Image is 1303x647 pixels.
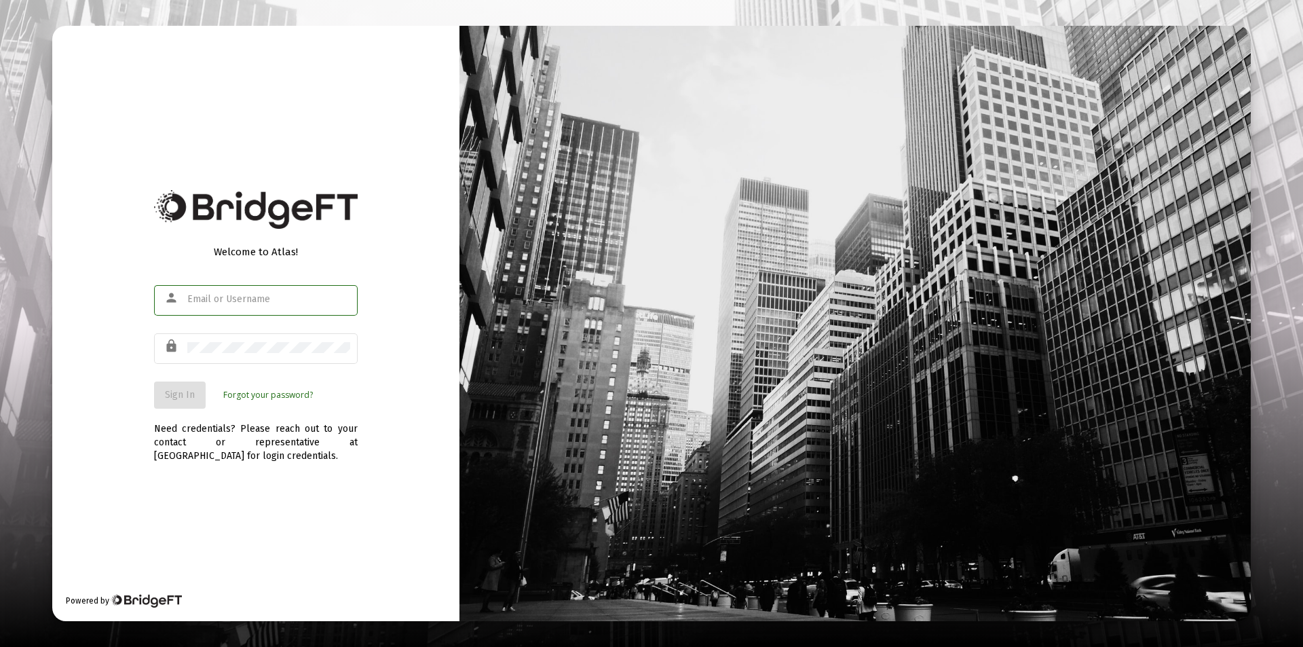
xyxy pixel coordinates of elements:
[223,388,313,402] a: Forgot your password?
[154,190,358,229] img: Bridge Financial Technology Logo
[154,382,206,409] button: Sign In
[154,245,358,259] div: Welcome to Atlas!
[165,389,195,401] span: Sign In
[66,594,182,608] div: Powered by
[111,594,182,608] img: Bridge Financial Technology Logo
[164,290,181,306] mat-icon: person
[154,409,358,463] div: Need credentials? Please reach out to your contact or representative at [GEOGRAPHIC_DATA] for log...
[164,338,181,354] mat-icon: lock
[187,294,350,305] input: Email or Username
